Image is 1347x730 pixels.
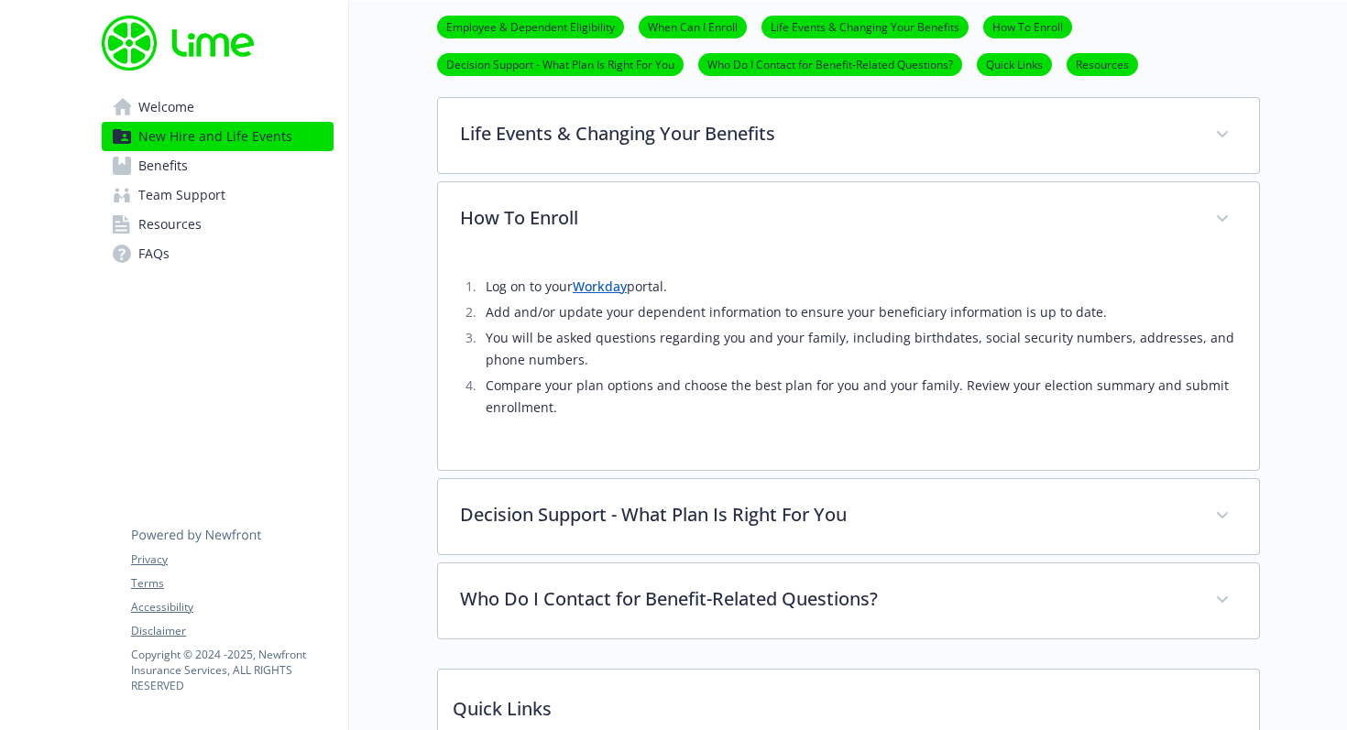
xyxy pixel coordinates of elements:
[977,55,1052,72] a: Quick Links
[437,55,684,72] a: Decision Support - What Plan Is Right For You
[138,210,202,239] span: Resources
[131,551,333,568] a: Privacy
[698,55,962,72] a: Who Do I Contact for Benefit-Related Questions?
[437,17,624,35] a: Employee & Dependent Eligibility
[131,575,333,592] a: Terms
[460,120,1193,147] p: Life Events & Changing Your Benefits
[138,151,188,180] span: Benefits
[102,122,334,151] a: New Hire and Life Events
[1067,55,1138,72] a: Resources
[573,278,627,295] a: Workday
[102,239,334,268] a: FAQs
[480,327,1237,371] li: You will be asked questions regarding you and your family, including birthdates, social security ...
[131,647,333,693] p: Copyright © 2024 - 2025 , Newfront Insurance Services, ALL RIGHTS RESERVED
[480,375,1237,419] li: Compare your plan options and choose the best plan for you and your family. Review your election ...
[102,210,334,239] a: Resources
[438,563,1259,638] div: Who Do I Contact for Benefit-Related Questions?
[131,623,333,639] a: Disclaimer
[460,501,1193,528] p: Decision Support - What Plan Is Right For You
[102,93,334,122] a: Welcome
[102,180,334,210] a: Team Support
[480,276,1237,298] li: Log on to your portal.
[460,585,1193,613] p: Who Do I Contact for Benefit-Related Questions?
[438,479,1259,554] div: Decision Support - What Plan Is Right For You
[131,599,333,616] a: Accessibility
[460,204,1193,232] p: How To Enroll
[138,239,170,268] span: FAQs
[983,17,1072,35] a: How To Enroll
[138,180,225,210] span: Team Support
[761,17,969,35] a: Life Events & Changing Your Benefits
[480,301,1237,323] li: Add and/or update your dependent information to ensure your beneficiary information is up to date.
[102,151,334,180] a: Benefits
[438,98,1259,173] div: Life Events & Changing Your Benefits
[639,17,747,35] a: When Can I Enroll
[438,182,1259,257] div: How To Enroll
[138,93,194,122] span: Welcome
[138,122,292,151] span: New Hire and Life Events
[438,257,1259,470] div: How To Enroll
